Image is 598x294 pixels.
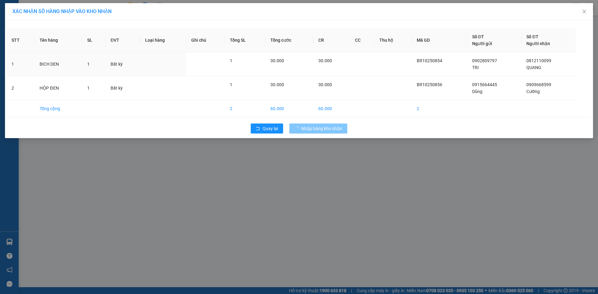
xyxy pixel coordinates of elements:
[472,41,492,46] span: Người gửi
[576,3,593,21] button: Close
[35,76,82,100] td: HỘP ĐEN
[12,8,112,14] span: XÁC NHẬN SỐ HÀNG NHẬP VÀO KHO NHẬN
[417,58,442,63] span: BR10250854
[412,100,467,117] td: 2
[106,76,140,100] td: Bất kỳ
[526,65,541,70] span: QUANG
[87,86,90,91] span: 1
[263,125,278,132] span: Quay lại
[256,126,260,131] span: rollback
[265,100,313,117] td: 60.000
[225,100,265,117] td: 2
[313,100,350,117] td: 60.000
[35,28,82,52] th: Tên hàng
[526,89,540,94] span: Cường
[35,52,82,76] td: BICH DEN
[106,52,140,76] td: Bất kỳ
[87,62,90,67] span: 1
[417,82,442,87] span: BR10250856
[230,58,232,63] span: 1
[318,58,332,63] span: 30.000
[270,82,284,87] span: 30.000
[289,124,347,133] button: Nhập hàng kho nhận
[526,34,538,39] span: Số ĐT
[350,28,374,52] th: CC
[526,41,550,46] span: Người nhận
[472,58,497,63] span: 0902809797
[106,28,140,52] th: ĐVT
[412,28,467,52] th: Mã GD
[251,124,283,133] button: rollbackQuay lại
[7,28,35,52] th: STT
[35,100,82,117] td: Tổng cộng
[313,28,350,52] th: CR
[472,82,497,87] span: 0915664445
[472,34,484,39] span: Số ĐT
[318,82,332,87] span: 30.000
[472,89,482,94] span: Dũng
[526,82,551,87] span: 0909668599
[140,28,186,52] th: Loại hàng
[526,58,551,63] span: 0812110099
[7,76,35,100] td: 2
[582,9,587,14] span: close
[270,58,284,63] span: 30.000
[186,28,225,52] th: Ghi chú
[374,28,412,52] th: Thu hộ
[82,28,106,52] th: SL
[230,82,232,87] span: 1
[265,28,313,52] th: Tổng cước
[7,52,35,76] td: 1
[225,28,265,52] th: Tổng SL
[301,125,342,132] span: Nhập hàng kho nhận
[294,126,301,131] span: loading
[472,65,479,70] span: TRI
